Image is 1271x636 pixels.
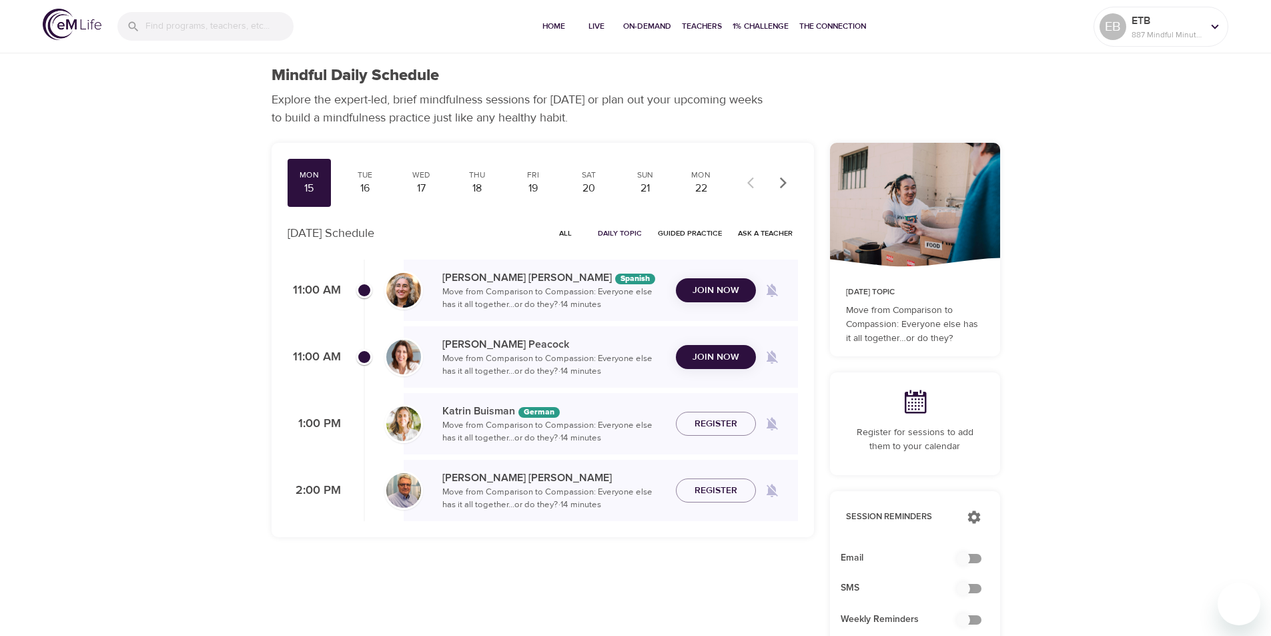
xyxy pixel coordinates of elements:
[695,483,737,499] span: Register
[1100,13,1126,40] div: EB
[404,181,438,196] div: 17
[676,412,756,436] button: Register
[43,9,101,40] img: logo
[653,223,727,244] button: Guided Practice
[442,470,665,486] p: [PERSON_NAME] [PERSON_NAME]
[756,474,788,507] span: Remind me when a class goes live every Monday at 2:00 PM
[442,286,665,312] p: Move from Comparison to Compassion: Everyone else has it all together…or do they? · 14 minutes
[442,352,665,378] p: Move from Comparison to Compassion: Everyone else has it all together…or do they? · 14 minutes
[580,19,612,33] span: Live
[592,223,647,244] button: Daily Topic
[756,341,788,373] span: Remind me when a class goes live every Monday at 11:00 AM
[676,479,756,503] button: Register
[442,336,665,352] p: [PERSON_NAME] Peacock
[386,406,421,441] img: Katrin%20Buisman.jpg
[538,19,570,33] span: Home
[799,19,866,33] span: The Connection
[288,415,341,433] p: 1:00 PM
[1132,13,1202,29] p: ETB
[442,403,665,419] p: Katrin Buisman
[756,408,788,440] span: Remind me when a class goes live every Monday at 1:00 PM
[628,181,662,196] div: 21
[846,426,984,454] p: Register for sessions to add them to your calendar
[846,286,984,298] p: [DATE] Topic
[841,613,968,627] span: Weekly Reminders
[272,66,439,85] h1: Mindful Daily Schedule
[846,511,953,524] p: Session Reminders
[442,419,665,445] p: Move from Comparison to Compassion: Everyone else has it all together…or do they? · 14 minutes
[272,91,772,127] p: Explore the expert-led, brief mindfulness sessions for [DATE] or plan out your upcoming weeks to ...
[676,345,756,370] button: Join Now
[658,227,722,240] span: Guided Practice
[841,551,968,565] span: Email
[386,473,421,508] img: Roger%20Nolan%20Headshot.jpg
[693,349,739,366] span: Join Now
[442,270,665,286] p: [PERSON_NAME] [PERSON_NAME]
[733,19,789,33] span: 1% Challenge
[550,227,582,240] span: All
[682,19,722,33] span: Teachers
[623,19,671,33] span: On-Demand
[460,181,494,196] div: 18
[733,223,798,244] button: Ask a Teacher
[288,224,374,242] p: [DATE] Schedule
[516,170,550,181] div: Fri
[598,227,642,240] span: Daily Topic
[288,482,341,500] p: 2:00 PM
[572,181,606,196] div: 20
[693,282,739,299] span: Join Now
[756,274,788,306] span: Remind me when a class goes live every Monday at 11:00 AM
[1132,29,1202,41] p: 887 Mindful Minutes
[695,416,737,432] span: Register
[288,282,341,300] p: 11:00 AM
[348,170,382,181] div: Tue
[544,223,587,244] button: All
[293,170,326,181] div: Mon
[615,274,655,284] div: The episodes in this programs will be in Spanish
[1218,583,1260,625] iframe: Button to launch messaging window
[738,227,793,240] span: Ask a Teacher
[846,304,984,346] p: Move from Comparison to Compassion: Everyone else has it all together…or do they?
[628,170,662,181] div: Sun
[516,181,550,196] div: 19
[288,348,341,366] p: 11:00 AM
[348,181,382,196] div: 16
[676,278,756,303] button: Join Now
[386,340,421,374] img: Susan_Peacock-min.jpg
[572,170,606,181] div: Sat
[404,170,438,181] div: Wed
[293,181,326,196] div: 15
[442,486,665,512] p: Move from Comparison to Compassion: Everyone else has it all together…or do they? · 14 minutes
[841,581,968,595] span: SMS
[518,407,560,418] div: The episodes in this programs will be in German
[386,273,421,308] img: Maria%20Alonso%20Martinez.png
[685,181,718,196] div: 22
[460,170,494,181] div: Thu
[685,170,718,181] div: Mon
[145,12,294,41] input: Find programs, teachers, etc...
